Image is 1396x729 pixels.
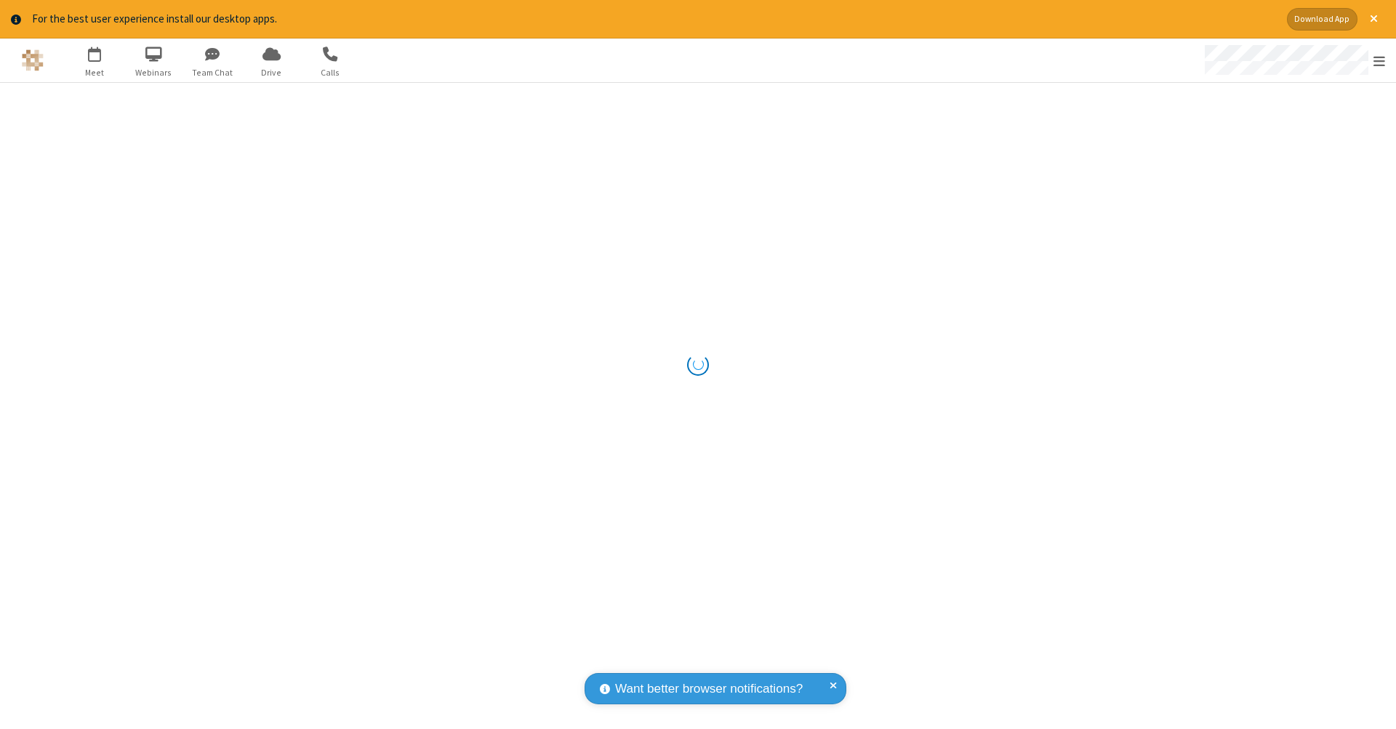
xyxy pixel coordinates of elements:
[68,66,122,79] span: Meet
[303,66,358,79] span: Calls
[32,11,1276,28] div: For the best user experience install our desktop apps.
[1363,8,1385,31] button: Close alert
[615,680,803,698] span: Want better browser notifications?
[244,66,299,79] span: Drive
[127,66,181,79] span: Webinars
[22,49,44,71] img: QA Selenium DO NOT DELETE OR CHANGE
[1287,8,1357,31] button: Download App
[1191,39,1396,82] div: Open menu
[5,39,60,82] button: Logo
[185,66,240,79] span: Team Chat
